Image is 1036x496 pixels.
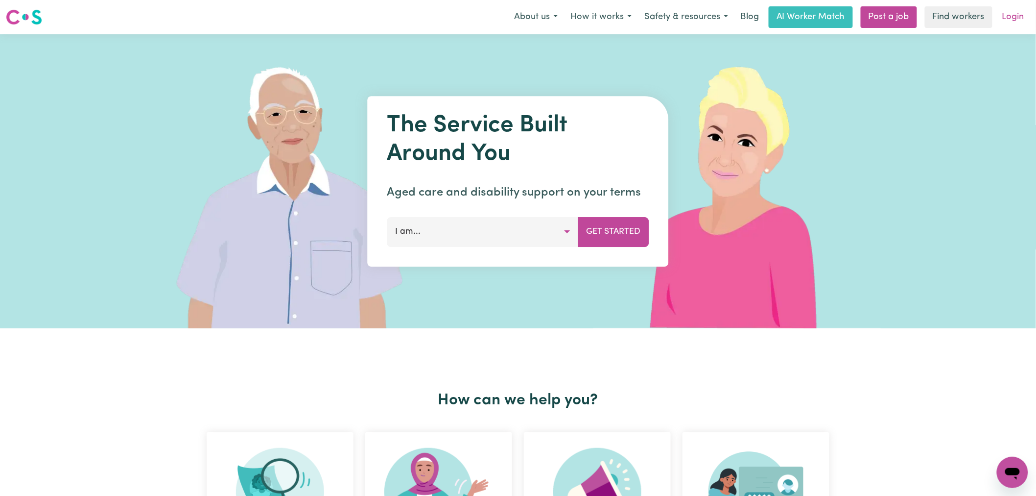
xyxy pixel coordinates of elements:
a: Find workers [925,6,992,28]
a: Blog [734,6,765,28]
p: Aged care and disability support on your terms [387,184,649,201]
button: How it works [564,7,638,27]
iframe: Button to launch messaging window [997,457,1028,488]
button: I am... [387,217,579,247]
img: Careseekers logo [6,8,42,26]
a: Post a job [861,6,917,28]
h2: How can we help you? [201,391,835,410]
button: Safety & resources [638,7,734,27]
a: Login [996,6,1030,28]
a: Careseekers logo [6,6,42,28]
button: About us [508,7,564,27]
button: Get Started [578,217,649,247]
a: AI Worker Match [769,6,853,28]
h1: The Service Built Around You [387,112,649,168]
